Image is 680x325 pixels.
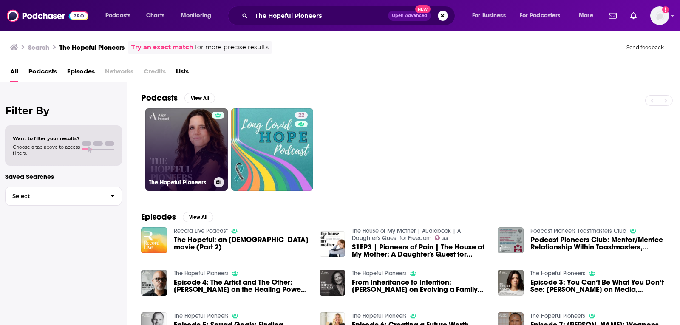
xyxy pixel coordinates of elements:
[442,237,448,240] span: 33
[174,236,309,251] a: The Hopeful: an Adventist movie (Part 2)
[298,111,304,120] span: 22
[146,10,164,22] span: Charts
[105,65,133,82] span: Networks
[579,10,593,22] span: More
[141,93,178,103] h2: Podcasts
[415,5,431,13] span: New
[6,193,104,199] span: Select
[530,312,585,319] a: The Hopeful Pioneers
[650,6,669,25] button: Show profile menu
[392,14,427,18] span: Open Advanced
[5,105,122,117] h2: Filter By
[181,10,211,22] span: Monitoring
[183,212,213,222] button: View All
[141,93,215,103] a: PodcastsView All
[175,9,222,23] button: open menu
[184,93,215,103] button: View All
[352,270,407,277] a: The Hopeful Pioneers
[174,279,309,293] a: Episode 4: The Artist and The Other: Jared Owens on the Healing Power of Creativity
[176,65,189,82] a: Lists
[13,136,80,141] span: Want to filter your results?
[5,172,122,181] p: Saved Searches
[251,9,388,23] input: Search podcasts, credits, & more...
[5,187,122,206] button: Select
[174,227,228,235] a: Record Live Podcast
[141,227,167,253] img: The Hopeful: an Adventist movie (Part 2)
[149,179,210,186] h3: The Hopeful Pioneers
[624,44,666,51] button: Send feedback
[59,43,125,51] h3: The Hopeful Pioneers
[352,279,487,293] a: From Inheritance to Intention: Julie Goldstein on Evolving a Family Foundation
[141,270,167,296] img: Episode 4: The Artist and The Other: Jared Owens on the Healing Power of Creativity
[520,10,561,22] span: For Podcasters
[320,231,346,257] img: S1EP3 | Pioneers of Pain | The House of My Mother: A Daughter's Quest for Freedom
[498,227,524,253] img: Podcast Pioneers Club: Mentor/Mentee Relationship Within Toastmasters, Season 4, Episode 10
[28,43,49,51] h3: Search
[99,9,142,23] button: open menu
[141,9,170,23] a: Charts
[530,227,626,235] a: Podcast Pioneers Toastmasters Club
[352,227,461,242] a: The House of My Mother | Audiobook | A Daughter's Quest for Freedom
[174,236,309,251] span: The Hopeful: an [DEMOGRAPHIC_DATA] movie (Part 2)
[174,312,229,319] a: The Hopeful Pioneers
[662,6,669,13] svg: Add a profile image
[352,312,407,319] a: The Hopeful Pioneers
[131,42,193,52] a: Try an exact match
[105,10,130,22] span: Podcasts
[466,9,516,23] button: open menu
[472,10,506,22] span: For Business
[28,65,57,82] a: Podcasts
[530,279,666,293] a: Episode 3: You Can’t Be What You Don’t See: Sarah Yourgrau on Media, Meaning & Changing Minds
[320,270,346,296] img: From Inheritance to Intention: Julie Goldstein on Evolving a Family Foundation
[141,212,213,222] a: EpisodesView All
[174,279,309,293] span: Episode 4: The Artist and The Other: [PERSON_NAME] on the Healing Power of Creativity
[174,270,229,277] a: The Hopeful Pioneers
[498,270,524,296] img: Episode 3: You Can’t Be What You Don’t See: Sarah Yourgrau on Media, Meaning & Changing Minds
[10,65,18,82] a: All
[295,112,308,119] a: 22
[627,8,640,23] a: Show notifications dropdown
[352,243,487,258] a: S1EP3 | Pioneers of Pain | The House of My Mother: A Daughter's Quest for Freedom
[145,108,228,191] a: The Hopeful Pioneers
[435,235,448,240] a: 33
[67,65,95,82] a: Episodes
[650,6,669,25] span: Logged in as DominiFunds
[7,8,88,24] img: Podchaser - Follow, Share and Rate Podcasts
[650,6,669,25] img: User Profile
[530,236,666,251] a: Podcast Pioneers Club: Mentor/Mentee Relationship Within Toastmasters, Season 4, Episode 10
[606,8,620,23] a: Show notifications dropdown
[236,6,463,25] div: Search podcasts, credits, & more...
[141,212,176,222] h2: Episodes
[144,65,166,82] span: Credits
[573,9,604,23] button: open menu
[195,42,269,52] span: for more precise results
[514,9,573,23] button: open menu
[530,270,585,277] a: The Hopeful Pioneers
[352,279,487,293] span: From Inheritance to Intention: [PERSON_NAME] on Evolving a Family Foundation
[388,11,431,21] button: Open AdvancedNew
[13,144,80,156] span: Choose a tab above to access filters.
[231,108,314,191] a: 22
[530,279,666,293] span: Episode 3: You Can’t Be What You Don’t See: [PERSON_NAME] on Media, Meaning & Changing Minds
